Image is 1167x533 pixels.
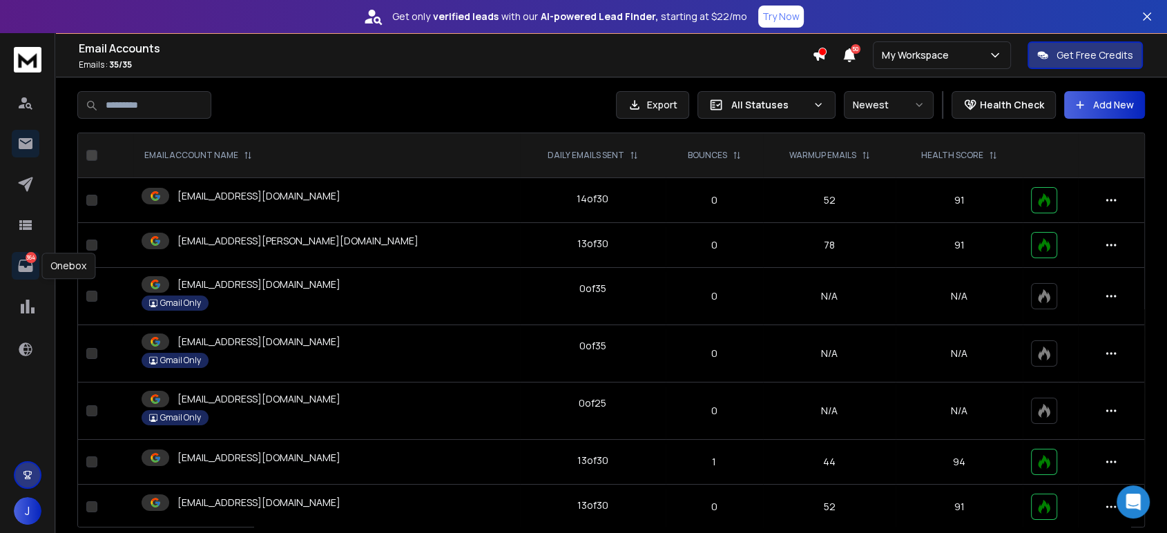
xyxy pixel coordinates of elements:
span: 50 [851,44,860,54]
a: 364 [12,252,39,280]
button: Add New [1064,91,1145,119]
div: 13 of 30 [577,498,608,512]
strong: verified leads [433,10,499,23]
td: 78 [763,223,896,268]
p: 0 [674,193,755,207]
p: Get Free Credits [1057,48,1133,62]
p: Gmail Only [160,355,201,366]
p: 0 [674,289,755,303]
td: 91 [896,223,1023,268]
p: 0 [674,347,755,360]
p: 1 [674,455,755,469]
button: J [14,497,41,525]
p: Emails : [79,59,812,70]
img: logo [14,47,41,72]
button: Export [616,91,689,119]
td: 91 [896,178,1023,223]
p: [EMAIL_ADDRESS][DOMAIN_NAME] [177,335,340,349]
div: 13 of 30 [577,237,608,251]
p: [EMAIL_ADDRESS][DOMAIN_NAME] [177,392,340,406]
p: WARMUP EMAILS [789,150,856,161]
strong: AI-powered Lead Finder, [541,10,658,23]
p: [EMAIL_ADDRESS][DOMAIN_NAME] [177,496,340,510]
p: 0 [674,500,755,514]
p: N/A [904,347,1014,360]
p: BOUNCES [688,150,727,161]
p: Try Now [762,10,800,23]
div: 0 of 35 [579,339,606,353]
div: 13 of 30 [577,454,608,467]
p: 0 [674,238,755,252]
p: DAILY EMAILS SENT [548,150,624,161]
p: My Workspace [882,48,954,62]
p: Health Check [980,98,1044,112]
p: All Statuses [731,98,807,112]
p: HEALTH SCORE [921,150,983,161]
div: Onebox [41,253,95,279]
td: N/A [763,268,896,325]
div: EMAIL ACCOUNT NAME [144,150,252,161]
div: 0 of 25 [579,396,606,410]
p: Get only with our starting at $22/mo [392,10,747,23]
div: 0 of 35 [579,282,606,295]
td: 52 [763,178,896,223]
p: [EMAIL_ADDRESS][DOMAIN_NAME] [177,451,340,465]
p: N/A [904,289,1014,303]
span: 35 / 35 [109,59,132,70]
td: 52 [763,485,896,530]
button: Health Check [952,91,1056,119]
p: 364 [26,252,37,263]
div: 14 of 30 [577,192,608,206]
button: Try Now [758,6,804,28]
td: 91 [896,485,1023,530]
td: 44 [763,440,896,485]
p: Gmail Only [160,412,201,423]
p: N/A [904,404,1014,418]
td: N/A [763,325,896,382]
p: Gmail Only [160,298,201,309]
td: 94 [896,440,1023,485]
p: [EMAIL_ADDRESS][DOMAIN_NAME] [177,189,340,203]
p: [EMAIL_ADDRESS][PERSON_NAME][DOMAIN_NAME] [177,234,418,248]
td: N/A [763,382,896,440]
p: 0 [674,404,755,418]
div: Open Intercom Messenger [1117,485,1150,519]
button: Get Free Credits [1028,41,1143,69]
p: [EMAIL_ADDRESS][DOMAIN_NAME] [177,278,340,291]
button: Newest [844,91,934,119]
h1: Email Accounts [79,40,812,57]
